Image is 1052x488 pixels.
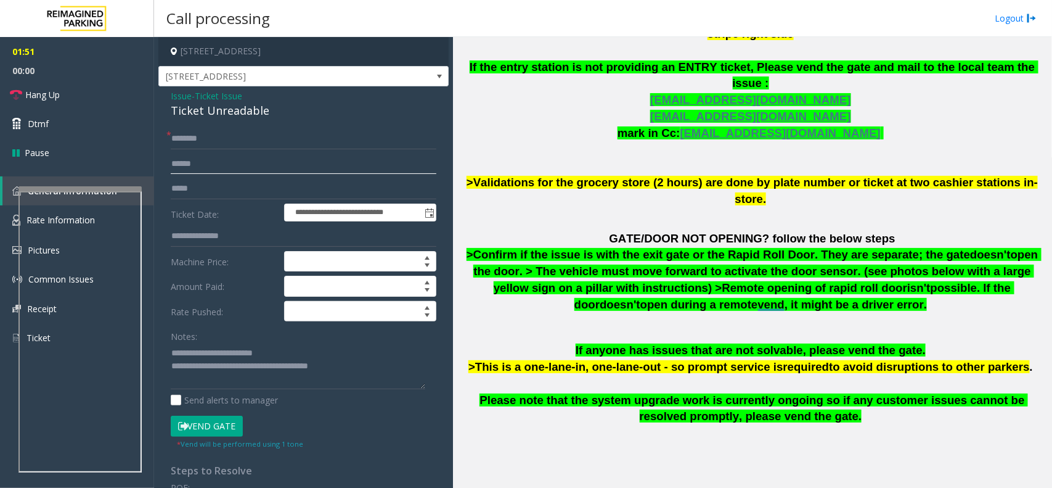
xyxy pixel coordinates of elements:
[418,302,436,312] span: Increase value
[907,281,931,294] span: isn't
[28,117,49,130] span: Dtmf
[195,89,242,102] span: Ticket Issue
[785,298,927,311] span: , it might be a driver error.
[479,394,1028,423] span: Please note that the system upgrade work is currently ongoing so if any customer issues cannot be...
[12,305,21,313] img: 'icon'
[168,276,281,297] label: Amount Paid:
[467,176,1038,205] span: >Validations for the grocery store (2 hours) are done by plate number or ticket at two cashier st...
[171,416,243,437] button: Vend Gate
[574,281,1014,311] span: possible. If the door
[12,215,20,226] img: 'icon'
[28,185,117,197] span: General Information
[600,298,640,311] span: doesn't
[192,90,242,102] span: -
[650,93,850,106] span: [EMAIL_ADDRESS][DOMAIN_NAME]
[680,129,881,139] a: [EMAIL_ADDRESS][DOMAIN_NAME]
[171,89,192,102] span: Issue
[650,96,850,105] a: [EMAIL_ADDRESS][DOMAIN_NAME]
[467,248,970,261] span: >Confirm if the issue is with the exit gate or the Rapid Roll Door. They are separate; the gate
[473,248,1041,294] span: open the door. > The vehicle must move forward to activate the door sensor. (see photos below wit...
[158,37,449,66] h4: [STREET_ADDRESS]
[171,326,197,343] label: Notes:
[783,360,830,373] span: required
[1030,360,1033,373] span: .
[650,110,850,123] span: [EMAIL_ADDRESS][DOMAIN_NAME]
[168,301,281,322] label: Rate Pushed:
[171,394,278,407] label: Send alerts to manager
[171,465,436,477] h4: Steps to Resolve
[168,251,281,272] label: Machine Price:
[160,3,276,33] h3: Call processing
[168,204,281,222] label: Ticket Date:
[25,146,49,159] span: Pause
[418,286,436,296] span: Decrease value
[680,126,881,139] span: [EMAIL_ADDRESS][DOMAIN_NAME]
[12,246,22,254] img: 'icon'
[418,262,436,271] span: Decrease value
[12,333,20,344] img: 'icon'
[650,112,850,122] a: [EMAIL_ADDRESS][DOMAIN_NAME]
[468,360,783,373] span: >This is a one-lane-in, one-lane-out - so prompt service is
[618,126,680,139] span: mark in Cc:
[470,60,1038,90] span: If the entry station is not providing an ENTRY ticket, Please vend the gate and mail to the local...
[418,276,436,286] span: Increase value
[640,298,758,311] span: open during a remote
[970,248,1011,261] span: doesn't
[418,252,436,262] span: Increase value
[177,439,303,449] small: Vend will be performed using 1 tone
[576,344,926,357] span: If anyone has issues that are not solvable, please vend the gate.
[1027,12,1037,25] img: logout
[995,12,1037,25] a: Logout
[25,88,60,101] span: Hang Up
[2,176,154,205] a: General Information
[12,186,22,196] img: 'icon'
[422,204,436,221] span: Toggle popup
[418,312,436,321] span: Decrease value
[758,298,785,312] span: vend
[171,102,436,119] div: Ticket Unreadable
[609,232,895,245] span: GATE/DOOR NOT OPENING? follow the below steps
[12,275,22,284] img: 'icon'
[159,67,390,86] span: [STREET_ADDRESS]
[829,360,1030,373] span: to avoid disruptions to other parkers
